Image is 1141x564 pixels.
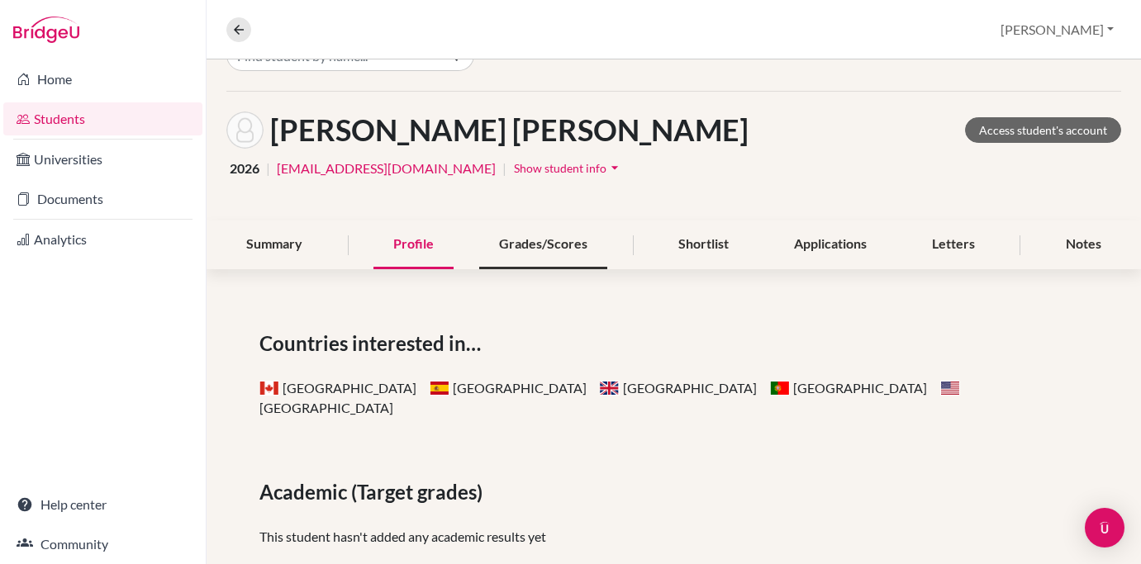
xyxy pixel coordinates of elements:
a: Home [3,63,202,96]
div: Letters [912,220,995,269]
img: Bridge-U [13,17,79,43]
span: Countries interested in… [259,329,487,358]
a: Help center [3,488,202,521]
div: Profile [373,220,454,269]
a: Students [3,102,202,135]
span: Show student info [514,161,606,175]
span: United States of America [940,381,960,396]
span: Portugal [770,381,790,396]
p: This student hasn't added any academic results yet [259,527,1088,547]
i: arrow_drop_down [606,159,623,176]
span: Canada [259,381,279,396]
a: Community [3,528,202,561]
img: Joao FONSECA DA SILVA's avatar [226,111,264,149]
button: Show student infoarrow_drop_down [513,155,624,181]
div: Applications [774,220,887,269]
div: Shortlist [658,220,749,269]
span: Spain [430,381,449,396]
span: [GEOGRAPHIC_DATA] [600,380,757,396]
span: | [502,159,506,178]
span: [GEOGRAPHIC_DATA] [430,380,587,396]
span: [GEOGRAPHIC_DATA] [770,380,927,396]
h1: [PERSON_NAME] [PERSON_NAME] [270,112,749,148]
span: | [266,159,270,178]
span: United Kingdom [600,381,620,396]
div: Open Intercom Messenger [1085,508,1124,547]
button: [PERSON_NAME] [993,14,1121,45]
span: [GEOGRAPHIC_DATA] [259,380,416,396]
span: Academic (Target grades) [259,477,489,507]
a: Analytics [3,223,202,256]
div: Notes [1046,220,1121,269]
div: Grades/Scores [479,220,607,269]
a: Documents [3,182,202,216]
a: Access student's account [965,117,1121,143]
a: Universities [3,143,202,176]
a: [EMAIL_ADDRESS][DOMAIN_NAME] [277,159,496,178]
div: Summary [226,220,322,269]
span: 2026 [230,159,259,178]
